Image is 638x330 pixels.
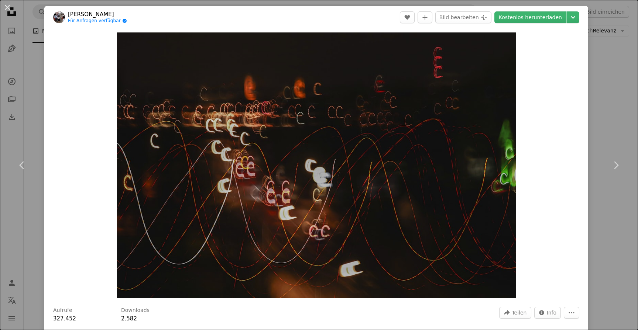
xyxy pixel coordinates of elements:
img: Ein verschwommenes Foto einer Stadt bei Nacht [117,32,516,298]
a: Für Anfragen verfügbar [68,18,127,24]
a: Kostenlos herunterladen [494,11,566,23]
h3: Downloads [121,307,150,314]
button: Dieses Bild heranzoomen [117,32,516,298]
button: Weitere Aktionen [564,307,579,319]
button: Statistiken zu diesem Bild [534,307,561,319]
button: Bild bearbeiten [435,11,491,23]
button: Downloadgröße auswählen [567,11,579,23]
span: Teilen [512,307,526,318]
a: [PERSON_NAME] [68,11,127,18]
span: 2.582 [121,315,137,322]
h3: Aufrufe [53,307,72,314]
button: Dieses Bild teilen [499,307,531,319]
img: Zum Profil von MARIOLA GROBELSKA [53,11,65,23]
button: Gefällt mir [400,11,415,23]
span: 327.452 [53,315,76,322]
a: Weiter [594,130,638,201]
button: Zu Kollektion hinzufügen [418,11,432,23]
span: Info [547,307,557,318]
